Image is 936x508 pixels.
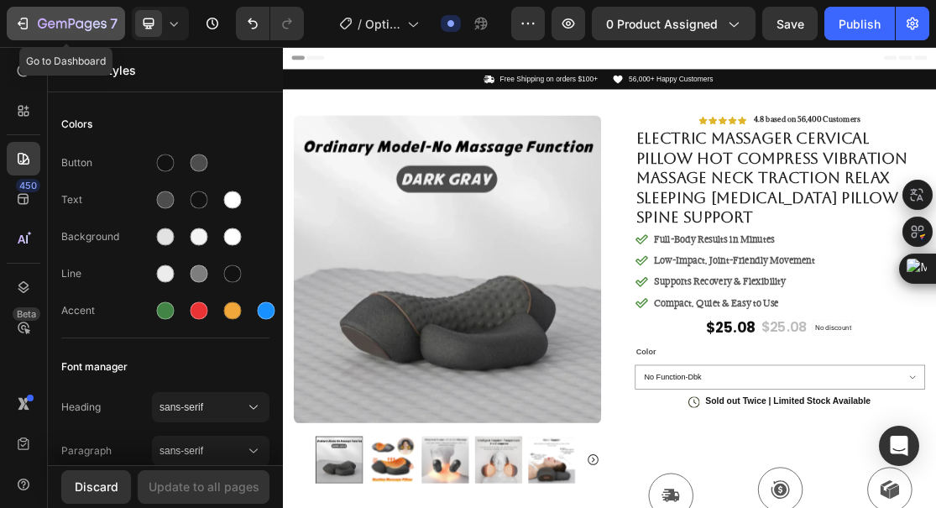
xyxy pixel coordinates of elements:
button: sans-serif [152,392,269,422]
span: Optimized Landing Page Template [365,15,400,33]
button: sans-serif [152,436,269,466]
p: Global Styles [61,61,269,79]
p: 56,000+ Happy Customers [534,43,664,57]
span: Colors [61,114,92,134]
span: 0 product assigned [606,15,718,33]
div: Publish [839,15,881,33]
strong: 4.8 based on 56,400 Customers [727,104,892,119]
div: Update to all pages [149,478,259,495]
button: Update to all pages [138,470,269,504]
span: sans-serif [159,443,245,458]
button: 0 product assigned [592,7,756,40]
div: $25.08 [651,417,729,449]
strong: Supports Recovery & Flexibility [573,353,776,371]
p: 7 [110,13,118,34]
button: 7 [7,7,125,40]
div: 450 [16,179,40,192]
strong: Compact, Quiet & Easy to Use [573,385,765,404]
div: Line [61,266,152,281]
iframe: Design area [283,47,936,508]
button: Discard [61,470,131,504]
div: Undo/Redo [236,7,304,40]
p: Low-Impact, Joint-Friendly Movement [573,319,820,339]
div: Button [61,155,152,170]
span: sans-serif [159,400,245,415]
span: Save [777,17,804,31]
button: Save [762,7,818,40]
div: Accent [61,303,152,318]
span: Heading [61,400,152,415]
div: Open Intercom Messenger [879,426,919,466]
div: Background [61,229,152,244]
span: / [358,15,362,33]
span: Font manager [61,357,128,377]
p: Full-Body Results in Minutes [573,286,820,306]
div: Discard [75,478,118,495]
div: $25.08 [736,417,809,448]
legend: Color [543,458,578,483]
p: No discount [821,426,877,441]
div: Text [61,192,152,207]
button: Publish [824,7,895,40]
span: Paragraph [61,443,152,458]
div: Beta [13,307,40,321]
